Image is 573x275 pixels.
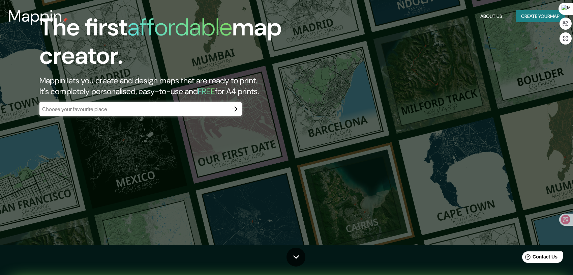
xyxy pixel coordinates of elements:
h2: Mappin lets you create and design maps that are ready to print. It's completely personalised, eas... [39,75,326,97]
iframe: Help widget launcher [513,249,566,268]
img: mappin-pin [62,18,68,23]
h3: Mappin [8,7,62,26]
button: Create yourmap [516,10,565,23]
input: Choose your favourite place [39,105,228,113]
h1: The first map creator. [39,13,326,75]
h5: FREE [198,86,215,97]
button: About Us [478,10,505,23]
